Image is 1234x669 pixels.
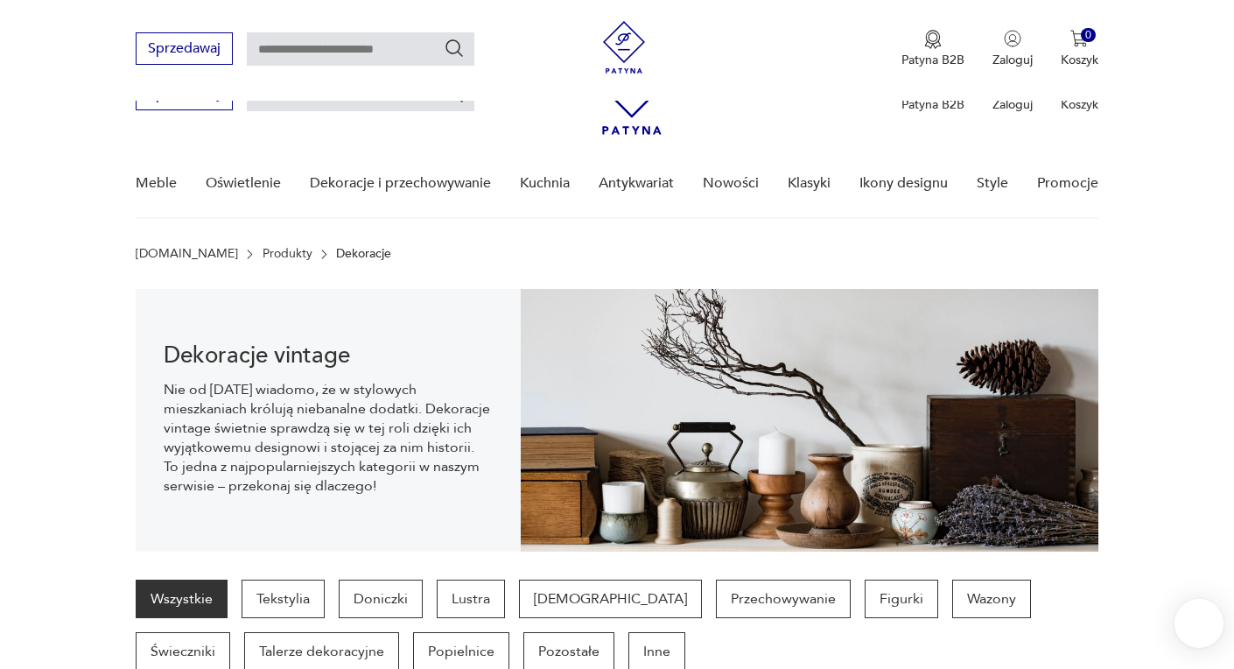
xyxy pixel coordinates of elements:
[136,32,233,65] button: Sprzedawaj
[788,150,831,217] a: Klasyki
[520,150,570,217] a: Kuchnia
[1061,30,1098,68] button: 0Koszyk
[992,30,1033,68] button: Zaloguj
[598,21,650,74] img: Patyna - sklep z meblami i dekoracjami vintage
[310,150,491,217] a: Dekoracje i przechowywanie
[136,150,177,217] a: Meble
[901,96,964,113] p: Patyna B2B
[136,89,233,102] a: Sprzedawaj
[339,580,423,618] a: Doniczki
[1037,150,1098,217] a: Promocje
[716,580,851,618] a: Przechowywanie
[992,96,1033,113] p: Zaloguj
[136,44,233,56] a: Sprzedawaj
[859,150,948,217] a: Ikony designu
[336,247,391,261] p: Dekoracje
[952,580,1031,618] a: Wazony
[865,580,938,618] a: Figurki
[1061,52,1098,68] p: Koszyk
[901,30,964,68] button: Patyna B2B
[437,580,505,618] a: Lustra
[1004,30,1021,47] img: Ikonka użytkownika
[206,150,281,217] a: Oświetlenie
[1174,599,1223,648] iframe: Smartsupp widget button
[1061,96,1098,113] p: Koszyk
[992,52,1033,68] p: Zaloguj
[136,247,238,261] a: [DOMAIN_NAME]
[901,52,964,68] p: Patyna B2B
[519,580,702,618] a: [DEMOGRAPHIC_DATA]
[901,30,964,68] a: Ikona medaluPatyna B2B
[924,30,942,49] img: Ikona medalu
[1081,28,1096,43] div: 0
[977,150,1008,217] a: Style
[136,580,228,618] a: Wszystkie
[164,345,493,366] h1: Dekoracje vintage
[703,150,759,217] a: Nowości
[521,289,1098,552] img: 3afcf10f899f7d06865ab57bf94b2ac8.jpg
[599,150,674,217] a: Antykwariat
[242,580,325,618] a: Tekstylia
[164,380,493,496] p: Nie od [DATE] wiadomo, że w stylowych mieszkaniach królują niebanalne dodatki. Dekoracje vintage ...
[263,247,312,261] a: Produkty
[444,38,465,59] button: Szukaj
[1070,30,1088,47] img: Ikona koszyka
